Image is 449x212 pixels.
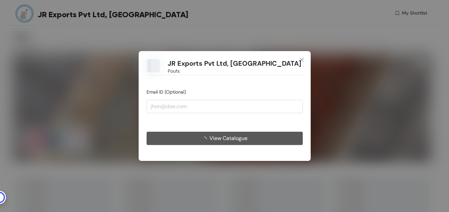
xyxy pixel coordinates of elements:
input: jhon@doe.com [147,100,303,113]
button: View Catalogue [147,132,303,145]
span: close [299,57,304,62]
span: View Catalogue [209,134,247,142]
span: Poufs [168,67,180,75]
h1: JR Exports Pvt Ltd, [GEOGRAPHIC_DATA] [168,59,301,68]
img: Buyer Portal [147,59,160,72]
button: Close [293,51,311,69]
span: loading [202,137,209,142]
span: Email ID (Optional) [147,89,186,95]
